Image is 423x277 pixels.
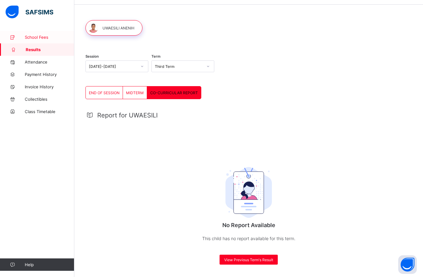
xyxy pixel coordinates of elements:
[25,35,74,40] span: School Fees
[224,257,273,262] span: View Previous Term's Result
[187,222,311,228] p: No Report Available
[151,54,160,59] span: Term
[187,150,311,255] div: No Report Available
[85,54,99,59] span: Session
[25,72,74,77] span: Payment History
[187,235,311,242] p: This child has no report available for this term.
[89,90,120,95] span: END OF SESSION
[25,59,74,64] span: Attendance
[398,255,417,274] button: Open asap
[25,84,74,89] span: Invoice History
[155,64,203,69] div: Third Term
[6,6,53,19] img: safsims
[25,109,74,114] span: Class Timetable
[25,97,74,102] span: Collectibles
[150,90,198,95] span: CO-CURRICULAR REPORT
[25,262,74,267] span: Help
[225,167,272,218] img: student.207b5acb3037b72b59086e8b1a17b1d0.svg
[89,64,137,69] div: [DATE]-[DATE]
[26,47,74,52] span: Results
[126,90,144,95] span: MIDTERM
[97,112,158,119] span: Report for UWAESILI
